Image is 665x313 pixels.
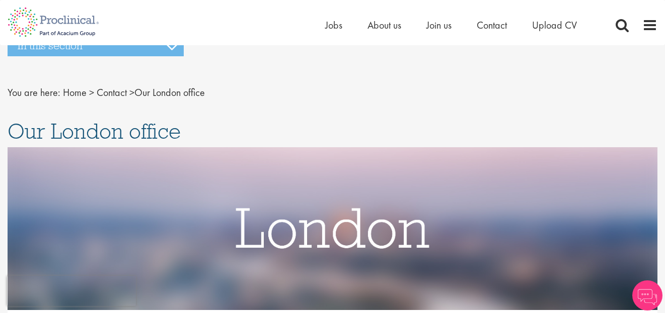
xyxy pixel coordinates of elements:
span: > [89,86,94,99]
span: > [129,86,134,99]
a: About us [367,19,401,32]
img: Chatbot [632,280,662,310]
a: breadcrumb link to Contact [97,86,127,99]
a: Upload CV [532,19,577,32]
a: Join us [426,19,452,32]
a: Contact [477,19,507,32]
span: Our London office [8,118,181,145]
h3: In this section [8,35,184,56]
iframe: reCAPTCHA [7,276,136,306]
a: breadcrumb link to Home [63,86,87,99]
span: You are here: [8,86,60,99]
span: Our London office [63,86,205,99]
a: Jobs [325,19,342,32]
